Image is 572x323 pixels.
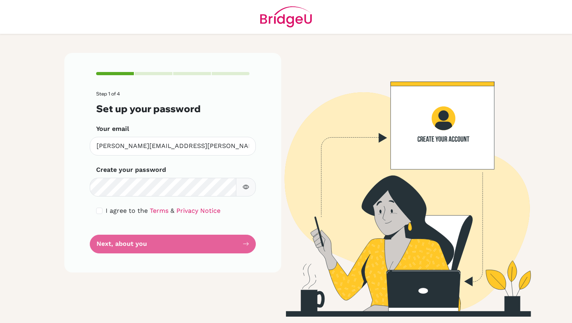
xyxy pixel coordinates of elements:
input: Insert your email* [90,137,256,156]
a: Privacy Notice [176,207,220,214]
label: Create your password [96,165,166,175]
label: Your email [96,124,129,134]
h3: Set up your password [96,103,249,115]
span: Step 1 of 4 [96,91,120,97]
a: Terms [150,207,168,214]
span: & [170,207,174,214]
span: I agree to the [106,207,148,214]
